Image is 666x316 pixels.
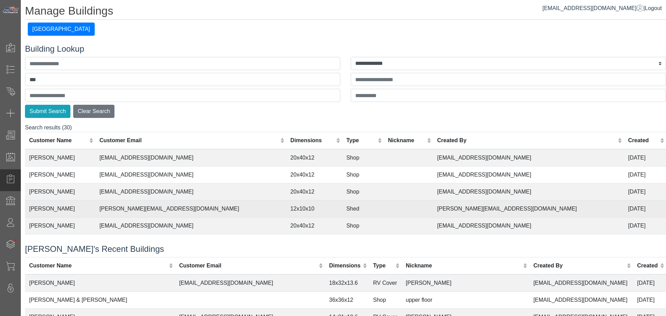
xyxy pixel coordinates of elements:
td: [EMAIL_ADDRESS][DOMAIN_NAME] [95,183,286,200]
td: [PERSON_NAME] [402,274,529,292]
a: [EMAIL_ADDRESS][DOMAIN_NAME] [543,5,643,11]
td: [DATE] [624,200,666,217]
td: 12x10x10 [286,200,342,217]
td: Shop [342,217,384,234]
td: Shop [342,166,384,183]
td: [EMAIL_ADDRESS][DOMAIN_NAME] [433,217,624,234]
td: [DATE] [633,274,666,292]
td: [PERSON_NAME] [25,200,95,217]
div: Type [373,262,394,270]
td: 12x10x10 [286,234,342,251]
td: [PERSON_NAME][EMAIL_ADDRESS][DOMAIN_NAME] [433,234,624,251]
td: Shed [342,234,384,251]
td: [PERSON_NAME] & [PERSON_NAME] [25,291,175,308]
td: [DATE] [633,291,666,308]
td: [PERSON_NAME][EMAIL_ADDRESS][DOMAIN_NAME] [95,200,286,217]
td: [EMAIL_ADDRESS][DOMAIN_NAME] [433,183,624,200]
td: [EMAIL_ADDRESS][DOMAIN_NAME] [529,291,633,308]
td: [DATE] [624,234,666,251]
a: [GEOGRAPHIC_DATA] [28,26,95,32]
td: 20x40x12 [286,217,342,234]
td: 18x32x13.6 [325,274,369,292]
button: Clear Search [73,105,114,118]
div: Created By [533,262,625,270]
td: [EMAIL_ADDRESS][DOMAIN_NAME] [529,274,633,292]
td: [PERSON_NAME] [25,183,95,200]
td: Shed [342,200,384,217]
div: Customer Name [29,262,167,270]
img: Metals Direct Inc Logo [2,6,19,14]
td: [PERSON_NAME][EMAIL_ADDRESS][DOMAIN_NAME] [433,200,624,217]
td: 20x40x12 [286,149,342,166]
div: Customer Email [179,262,317,270]
td: 20x40x12 [286,166,342,183]
td: [PERSON_NAME] [25,166,95,183]
div: Customer Email [100,136,279,145]
td: [EMAIL_ADDRESS][DOMAIN_NAME] [433,149,624,166]
div: Search results (30) [25,123,666,236]
td: Shop [369,291,402,308]
td: [EMAIL_ADDRESS][DOMAIN_NAME] [95,149,286,166]
div: Nickname [406,262,522,270]
td: [DATE] [624,166,666,183]
td: RV Cover [369,274,402,292]
td: [PERSON_NAME] [25,217,95,234]
td: [PERSON_NAME] [25,149,95,166]
td: [EMAIL_ADDRESS][DOMAIN_NAME] [433,166,624,183]
td: [PERSON_NAME] [25,234,95,251]
div: Created [637,262,658,270]
td: [PERSON_NAME] [25,274,175,292]
button: Submit Search [25,105,70,118]
td: Shop [342,149,384,166]
td: Shop [342,183,384,200]
td: [DATE] [624,217,666,234]
div: Dimensions [290,136,334,145]
h4: [PERSON_NAME]'s Recent Buildings [25,244,666,254]
button: [GEOGRAPHIC_DATA] [28,23,95,36]
td: 20x40x12 [286,183,342,200]
td: upper floor [402,291,529,308]
td: [PERSON_NAME][EMAIL_ADDRESS][DOMAIN_NAME] [95,234,286,251]
div: Created By [437,136,616,145]
div: Dimensions [329,262,361,270]
div: Created [628,136,658,145]
div: Type [346,136,376,145]
div: | [543,4,662,12]
td: [EMAIL_ADDRESS][DOMAIN_NAME] [95,217,286,234]
td: [DATE] [624,149,666,166]
div: Customer Name [29,136,87,145]
td: 36x36x12 [325,291,369,308]
td: [DATE] [624,183,666,200]
td: [EMAIL_ADDRESS][DOMAIN_NAME] [175,274,325,292]
td: [EMAIL_ADDRESS][DOMAIN_NAME] [95,166,286,183]
span: • [7,229,24,251]
span: Logout [645,5,662,11]
h1: Manage Buildings [25,4,666,20]
h4: Building Lookup [25,44,666,54]
div: Nickname [388,136,425,145]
